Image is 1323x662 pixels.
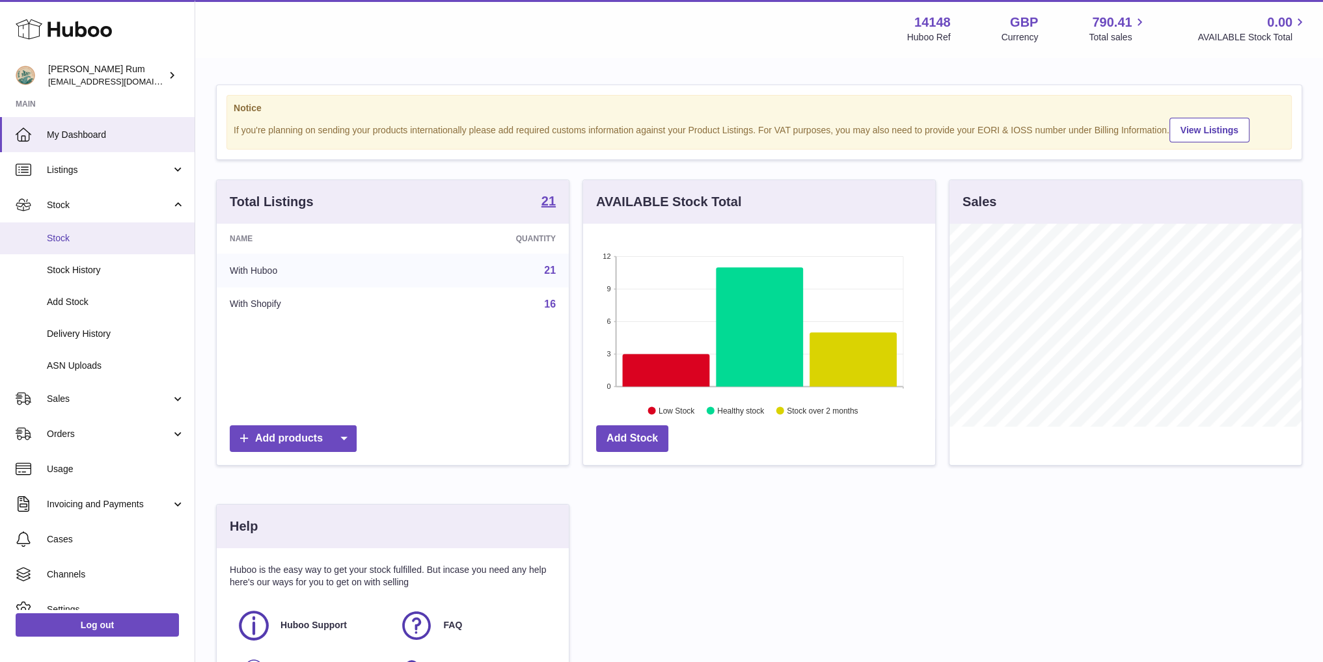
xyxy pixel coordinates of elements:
[787,406,858,416] text: Stock over 2 months
[596,425,668,452] a: Add Stock
[659,406,695,416] text: Low Stock
[217,287,407,321] td: With Shopify
[236,608,386,643] a: Huboo Support
[717,406,765,416] text: Healthy stock
[47,428,171,440] span: Orders
[407,224,569,254] th: Quantity
[47,328,185,340] span: Delivery History
[230,425,357,452] a: Add products
[907,31,951,44] div: Huboo Ref
[1010,14,1038,31] strong: GBP
[230,193,314,211] h3: Total Listings
[280,619,347,631] span: Huboo Support
[47,199,171,211] span: Stock
[47,360,185,372] span: ASN Uploads
[48,76,191,86] span: [EMAIL_ADDRESS][DOMAIN_NAME]
[47,463,185,475] span: Usage
[47,498,171,510] span: Invoicing and Payments
[1002,31,1039,44] div: Currency
[47,164,171,176] span: Listings
[47,264,185,276] span: Stock History
[47,568,185,581] span: Channels
[1169,118,1249,142] a: View Listings
[544,298,556,310] a: 16
[234,116,1285,142] div: If you're planning on sending your products internationally please add required customs informati...
[1089,31,1147,44] span: Total sales
[1089,14,1147,44] a: 790.41 Total sales
[47,232,185,245] span: Stock
[48,63,165,88] div: [PERSON_NAME] Rum
[16,66,35,85] img: mail@bartirum.wales
[47,296,185,308] span: Add Stock
[607,317,610,325] text: 6
[607,285,610,293] text: 9
[443,619,462,631] span: FAQ
[217,224,407,254] th: Name
[596,193,741,211] h3: AVAILABLE Stock Total
[16,613,179,637] a: Log out
[47,129,185,141] span: My Dashboard
[230,564,556,589] p: Huboo is the easy way to get your stock fulfilled. But incase you need any help here's our ways f...
[541,194,556,210] a: 21
[607,382,610,390] text: 0
[234,102,1285,114] strong: Notice
[603,252,610,260] text: 12
[607,350,610,358] text: 3
[47,533,185,546] span: Cases
[230,518,258,535] h3: Help
[1197,31,1307,44] span: AVAILABLE Stock Total
[399,608,549,643] a: FAQ
[1092,14,1132,31] span: 790.41
[47,603,185,616] span: Settings
[544,265,556,276] a: 21
[1267,14,1292,31] span: 0.00
[914,14,951,31] strong: 14148
[217,254,407,287] td: With Huboo
[47,393,171,405] span: Sales
[962,193,996,211] h3: Sales
[1197,14,1307,44] a: 0.00 AVAILABLE Stock Total
[541,194,556,207] strong: 21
